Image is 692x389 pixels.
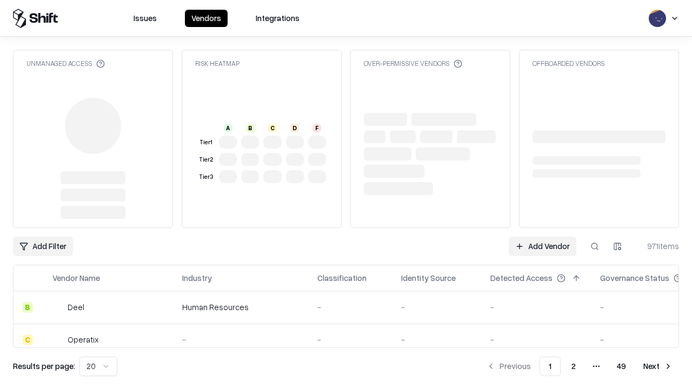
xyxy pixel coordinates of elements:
img: Operatix [52,334,63,345]
button: Add Filter [13,237,73,256]
div: Governance Status [600,272,669,284]
nav: pagination [480,357,679,376]
div: Classification [317,272,367,284]
img: Deel [52,302,63,313]
div: - [317,301,384,313]
div: Tier 1 [197,138,215,147]
div: 971 items [636,240,679,252]
div: - [490,301,583,313]
div: Deel [68,301,84,313]
div: B [22,302,33,313]
div: D [290,124,299,132]
div: Tier 3 [197,172,215,182]
div: C [22,334,33,345]
p: Results per page: [13,360,75,372]
div: Risk Heatmap [195,59,239,68]
div: Tier 2 [197,155,215,164]
div: - [182,334,300,345]
div: A [224,124,232,132]
div: Vendor Name [52,272,100,284]
a: Add Vendor [509,237,576,256]
div: Identity Source [401,272,456,284]
div: F [312,124,321,132]
div: Human Resources [182,301,300,313]
div: C [268,124,277,132]
button: 1 [540,357,561,376]
div: B [246,124,255,132]
div: Industry [182,272,212,284]
div: Offboarded Vendors [533,59,604,68]
button: Issues [127,10,163,27]
button: Vendors [185,10,228,27]
div: - [490,334,583,345]
div: Detected Access [490,272,553,284]
div: - [317,334,384,345]
div: - [401,301,473,313]
div: Over-Permissive Vendors [364,59,462,68]
div: Unmanaged Access [26,59,105,68]
button: 49 [608,357,635,376]
div: Operatix [68,334,98,345]
button: Next [637,357,679,376]
button: 2 [563,357,584,376]
button: Integrations [249,10,306,27]
div: - [401,334,473,345]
